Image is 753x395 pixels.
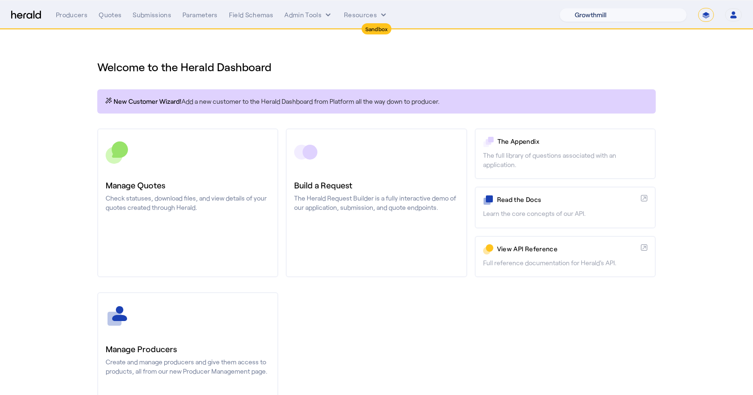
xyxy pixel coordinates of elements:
[497,244,637,254] p: View API Reference
[475,236,656,277] a: View API ReferenceFull reference documentation for Herald's API.
[497,195,637,204] p: Read the Docs
[498,137,647,146] p: The Appendix
[286,128,467,277] a: Build a RequestThe Herald Request Builder is a fully interactive demo of our application, submiss...
[114,97,182,106] span: New Customer Wizard!
[97,60,656,74] h1: Welcome to the Herald Dashboard
[99,10,121,20] div: Quotes
[106,194,270,212] p: Check statuses, download files, and view details of your quotes created through Herald.
[106,179,270,192] h3: Manage Quotes
[56,10,87,20] div: Producers
[105,97,648,106] p: Add a new customer to the Herald Dashboard from Platform all the way down to producer.
[106,342,270,355] h3: Manage Producers
[294,194,458,212] p: The Herald Request Builder is a fully interactive demo of our application, submission, and quote ...
[483,151,647,169] p: The full library of questions associated with an application.
[97,128,278,277] a: Manage QuotesCheck statuses, download files, and view details of your quotes created through Herald.
[344,10,388,20] button: Resources dropdown menu
[11,11,41,20] img: Herald Logo
[284,10,333,20] button: internal dropdown menu
[483,258,647,268] p: Full reference documentation for Herald's API.
[475,187,656,228] a: Read the DocsLearn the core concepts of our API.
[475,128,656,179] a: The AppendixThe full library of questions associated with an application.
[182,10,218,20] div: Parameters
[229,10,274,20] div: Field Schemas
[133,10,171,20] div: Submissions
[294,179,458,192] h3: Build a Request
[106,357,270,376] p: Create and manage producers and give them access to products, all from our new Producer Managemen...
[483,209,647,218] p: Learn the core concepts of our API.
[362,23,392,34] div: Sandbox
